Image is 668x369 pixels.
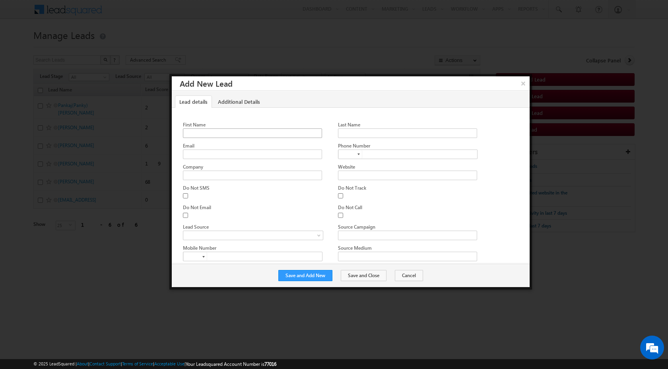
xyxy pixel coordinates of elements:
button: Save and Close [341,270,386,281]
a: Contact Support [89,361,121,366]
button: Save and Add New [278,270,332,281]
div: Chat with us now [41,42,134,52]
label: Lead Source [183,224,209,230]
label: Website [338,164,355,170]
label: Do Not Track [338,185,366,191]
img: d_60004797649_company_0_60004797649 [14,42,33,52]
a: Additional Details [214,95,264,108]
label: Phone Number [338,143,370,149]
a: Terms of Service [122,361,153,366]
span: Your Leadsquared Account Number is [186,361,276,367]
textarea: Type your message and hit 'Enter' [10,74,145,238]
label: Mobile Number [183,245,216,251]
button: × [517,76,530,90]
em: Start Chat [108,245,144,256]
label: Last Name [338,122,360,128]
a: Acceptable Use [154,361,184,366]
label: Do Not Email [183,204,211,210]
label: First Name [183,122,206,128]
button: Cancel [395,270,423,281]
label: Company [183,164,203,170]
label: Do Not SMS [183,185,210,191]
a: About [77,361,88,366]
label: Source Medium [338,245,372,251]
label: Do Not Call [338,204,362,210]
div: Minimize live chat window [130,4,150,23]
label: Source Campaign [338,224,375,230]
label: Email [183,143,194,149]
span: © 2025 LeadSquared | | | | | [33,360,276,368]
h3: Add New Lead [180,76,530,90]
span: 77016 [264,361,276,367]
a: Lead details [175,95,212,109]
